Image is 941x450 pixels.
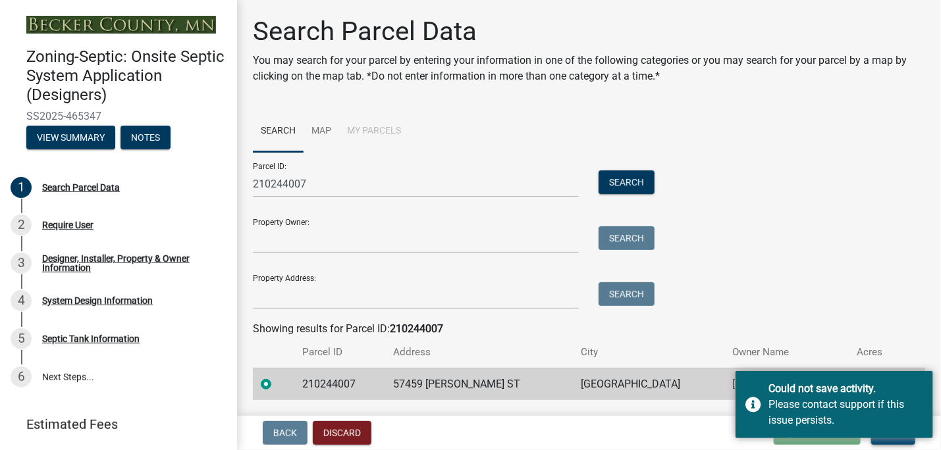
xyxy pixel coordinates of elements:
span: Back [273,428,297,438]
div: Require User [42,220,94,230]
h1: Search Parcel Data [253,16,925,47]
button: Notes [121,126,171,149]
td: 210244007 [294,368,385,400]
th: City [573,337,724,368]
div: 4 [11,290,32,311]
img: Becker County, Minnesota [26,16,216,34]
button: Back [263,421,308,445]
div: 6 [11,366,32,387]
div: Please contact support if this issue persists. [768,397,923,428]
th: Address [385,337,573,368]
a: Search [253,111,304,153]
button: Discard [313,421,371,445]
div: 3 [11,253,32,274]
div: System Design Information [42,296,153,305]
th: Owner Name [724,337,849,368]
h4: Zoning-Septic: Onsite Septic System Application (Designers) [26,47,227,104]
strong: 210244007 [390,322,443,335]
div: Could not save activity. [768,381,923,397]
div: Designer, Installer, Property & Owner Information [42,254,216,272]
button: Search [599,226,655,250]
button: Search [599,282,655,306]
td: [GEOGRAPHIC_DATA] [573,368,724,400]
a: Map [304,111,339,153]
div: Search Parcel Data [42,183,120,192]
div: Septic Tank Information [42,334,140,343]
td: 57459 [PERSON_NAME] ST [385,368,573,400]
div: 5 [11,328,32,349]
th: Parcel ID [294,337,385,368]
p: You may search for your parcel by entering your information in one of the following categories or... [253,53,925,84]
div: Showing results for Parcel ID: [253,321,925,337]
a: Estimated Fees [11,411,216,438]
div: 2 [11,214,32,236]
wm-modal-confirm: Notes [121,133,171,143]
wm-modal-confirm: Summary [26,133,115,143]
button: Search [599,170,655,194]
td: 5.000 [849,368,904,400]
button: View Summary [26,126,115,149]
span: SS2025-465347 [26,110,211,122]
td: [PERSON_NAME] [724,368,849,400]
th: Acres [849,337,904,368]
div: 1 [11,177,32,198]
